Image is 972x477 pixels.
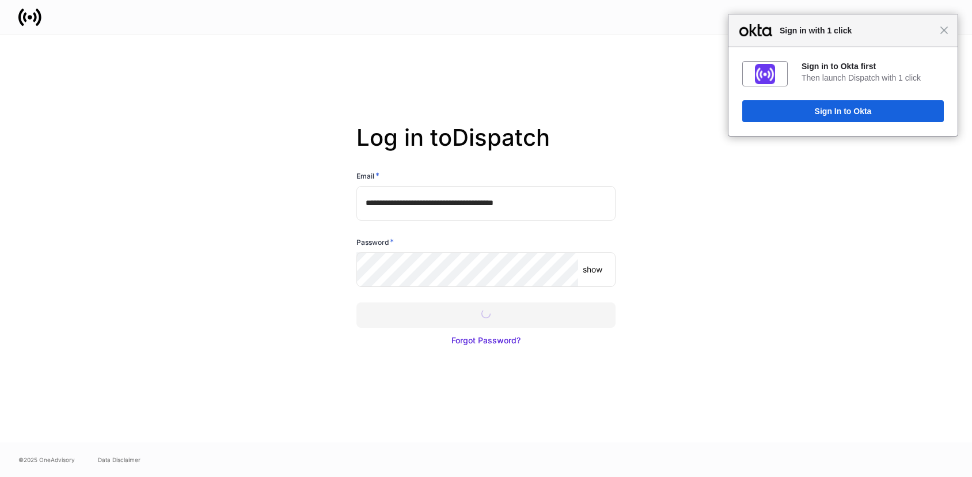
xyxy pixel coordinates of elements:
span: Close [940,26,948,35]
button: Sign In to Okta [742,100,944,122]
div: Then launch Dispatch with 1 click [802,73,944,83]
img: fs01jxrofoggULhDH358 [755,64,775,84]
span: Sign in with 1 click [774,24,940,37]
div: Sign in to Okta first [802,61,944,71]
